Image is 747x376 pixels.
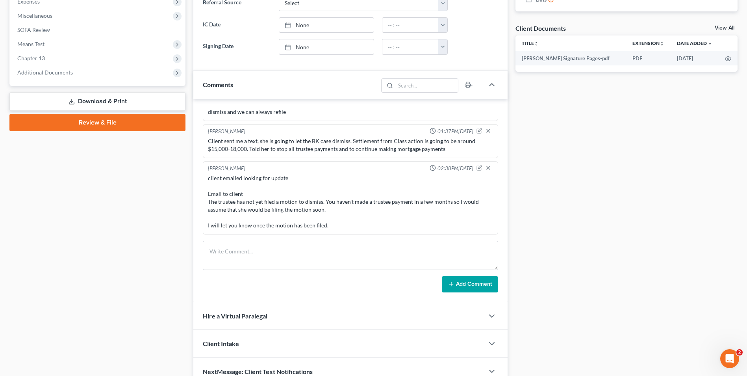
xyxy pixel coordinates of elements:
div: Client Documents [515,24,566,32]
td: [DATE] [671,51,719,65]
span: Additional Documents [17,69,73,76]
label: Signing Date [199,39,274,55]
button: Add Comment [442,276,498,293]
span: SOFA Review [17,26,50,33]
span: Client Intake [203,340,239,347]
label: IC Date [199,17,274,33]
iframe: Intercom live chat [720,349,739,368]
span: Comments [203,81,233,88]
a: SOFA Review [11,23,185,37]
a: Titleunfold_more [522,40,539,46]
input: -- : -- [382,39,439,54]
i: unfold_more [660,41,664,46]
a: View All [715,25,734,31]
span: Chapter 13 [17,55,45,61]
td: [PERSON_NAME] Signature Pages-pdf [515,51,626,65]
span: NextMessage: Client Text Notifications [203,368,313,375]
a: Review & File [9,114,185,131]
input: Search... [395,79,458,92]
span: 2 [736,349,743,356]
div: [PERSON_NAME] [208,128,245,136]
div: [PERSON_NAME] [208,165,245,173]
td: PDF [626,51,671,65]
a: None [279,39,374,54]
a: Download & Print [9,92,185,111]
a: Date Added expand_more [677,40,712,46]
span: 01:37PM[DATE] [437,128,473,135]
span: Means Test [17,41,44,47]
span: Hire a Virtual Paralegal [203,312,267,320]
a: None [279,18,374,33]
i: expand_more [708,41,712,46]
span: Miscellaneous [17,12,52,19]
input: -- : -- [382,18,439,33]
a: Extensionunfold_more [632,40,664,46]
i: unfold_more [534,41,539,46]
span: 02:38PM[DATE] [437,165,473,172]
div: Client sent me a text, she is going to let the BK case dismiss. Settlement from Class action is g... [208,137,493,153]
div: client emailed looking for update Email to client The trustee has not yet filed a motion to dismi... [208,174,493,229]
